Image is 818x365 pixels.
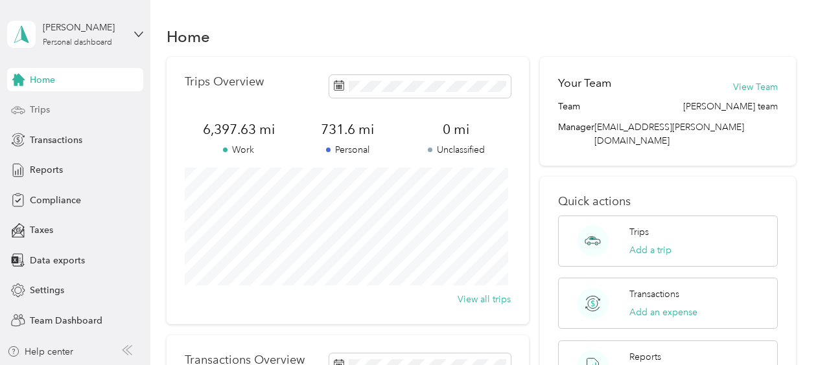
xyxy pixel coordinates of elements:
[293,120,402,138] span: 731.6 mi
[733,80,778,94] button: View Team
[30,254,85,267] span: Data exports
[629,287,679,301] p: Transactions
[402,143,511,157] p: Unclassified
[30,194,81,207] span: Compliance
[745,293,818,365] iframe: Everlance-gr Chat Button Frame
[30,103,50,116] span: Trips
[629,243,672,257] button: Add a trip
[402,120,511,138] span: 0 mi
[185,75,264,89] p: Trips Overview
[30,73,55,87] span: Home
[185,143,294,157] p: Work
[558,195,777,208] p: Quick actions
[558,75,611,91] h2: Your Team
[30,133,82,147] span: Transactions
[30,314,102,327] span: Team Dashboard
[185,120,294,138] span: 6,397.63 mi
[30,223,53,237] span: Taxes
[167,30,210,43] h1: Home
[558,100,580,113] span: Team
[558,120,594,148] span: Manager
[7,345,73,359] button: Help center
[30,163,63,177] span: Reports
[629,225,649,239] p: Trips
[683,100,778,113] span: [PERSON_NAME] team
[629,350,661,364] p: Reports
[30,283,64,297] span: Settings
[629,305,697,319] button: Add an expense
[594,122,744,146] span: [EMAIL_ADDRESS][PERSON_NAME][DOMAIN_NAME]
[43,21,124,34] div: [PERSON_NAME]
[458,293,511,306] button: View all trips
[293,143,402,157] p: Personal
[43,39,112,47] div: Personal dashboard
